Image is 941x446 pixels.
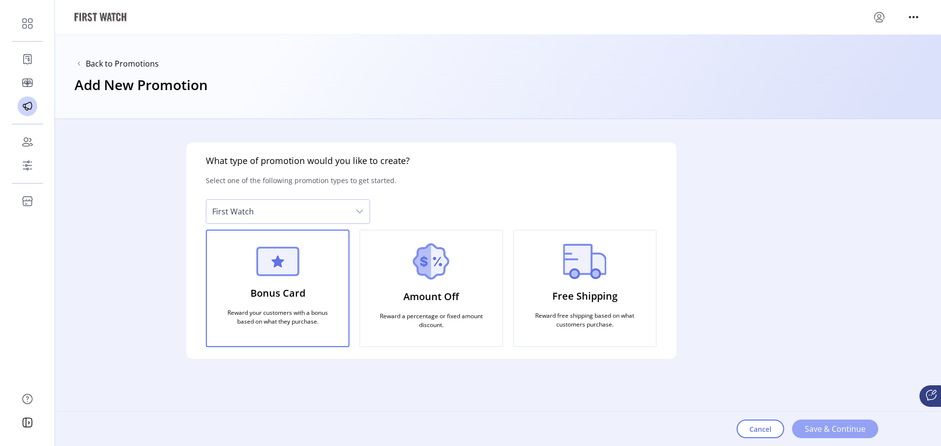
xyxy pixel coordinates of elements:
[906,9,921,25] button: menu
[256,247,299,276] img: bonus_card.png
[372,308,490,333] p: Reward a percentage or fixed amount discount.
[86,58,159,70] button: Back to Promotions
[350,200,370,223] div: dropdown trigger
[526,307,644,333] p: Reward free shipping based on what customers purchase.
[792,420,878,438] button: Save & Continue
[219,305,337,330] p: Reward your customers with a bonus based on what they purchase.
[413,243,449,280] img: amount_off.png
[206,167,396,193] p: Select one of the following promotion types to get started.
[250,282,305,305] p: Bonus Card
[552,285,618,307] p: Free Shipping
[737,420,784,438] button: Cancel
[871,9,887,25] button: menu
[805,423,866,435] span: Save & Continue
[563,244,607,279] img: free_shipping.png
[74,13,127,22] img: logo
[749,424,771,434] span: Cancel
[206,200,350,223] span: First Watch
[403,285,459,308] p: Amount Off
[206,154,410,167] h5: What type of promotion would you like to create?
[74,74,208,96] h3: Add New Promotion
